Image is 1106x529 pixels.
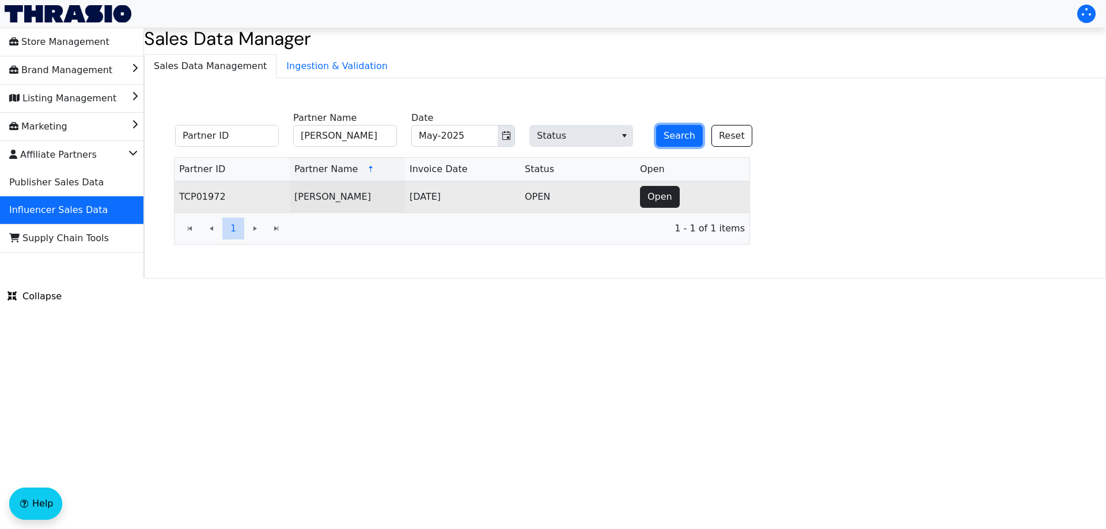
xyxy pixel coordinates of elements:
span: Brand Management [9,61,112,79]
span: Publisher Sales Data [9,173,104,192]
span: Supply Chain Tools [9,229,109,248]
td: OPEN [520,181,635,212]
span: Listing Management [9,89,116,108]
span: 1 - 1 of 1 items [297,222,745,235]
h2: Sales Data Manager [144,28,1106,50]
button: Page 1 [222,218,244,239]
button: Help floatingactionbutton [9,488,62,520]
span: 1 [230,222,236,235]
span: Status [529,125,633,147]
span: Open [640,162,665,176]
div: Page 1 of 1 [175,212,749,244]
span: Affiliate Partners [9,146,97,164]
span: Marketing [9,117,67,136]
span: Open [647,190,672,204]
label: Partner Name [293,111,357,125]
span: Invoice Date [410,162,468,176]
td: [PERSON_NAME] [290,181,405,212]
td: [DATE] [405,181,520,212]
span: Influencer Sales Data [9,201,108,219]
span: Collapse [7,290,62,303]
label: Date [411,111,433,125]
button: Toggle calendar [498,125,514,146]
span: Store Management [9,33,109,51]
span: Sales Data Management [145,55,276,78]
span: Partner Name [294,162,358,176]
input: May-2025 [412,125,483,146]
button: Search [656,125,703,147]
button: select [616,125,632,146]
td: TCP01972 [175,181,290,212]
img: Thrasio Logo [5,5,131,22]
span: Ingestion & Validation [277,55,397,78]
button: Reset [711,125,752,147]
span: Partner ID [179,162,225,176]
button: Open [640,186,680,208]
span: Status [525,162,554,176]
span: Help [32,497,53,511]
